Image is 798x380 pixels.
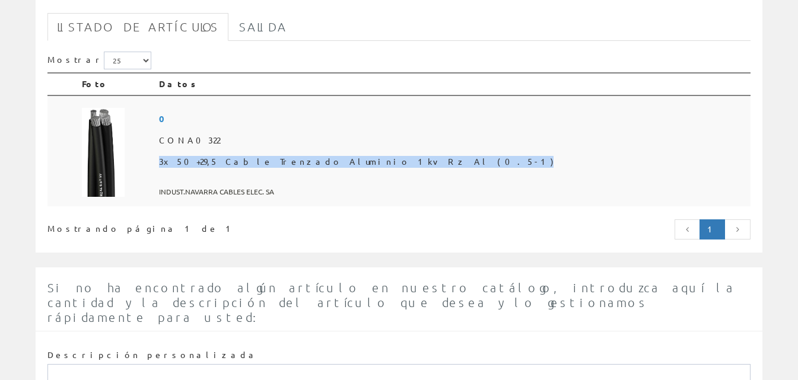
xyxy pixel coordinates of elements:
font: CONA0322 [159,135,220,145]
font: 1 [707,223,717,234]
font: Listado de artículos [57,20,219,34]
a: Listado de artículos [47,13,228,41]
select: Mostrar [104,52,151,69]
font: Mostrando página 1 de 1 [47,223,236,234]
font: Salida [239,20,287,34]
a: Página siguiente [724,219,751,240]
font: Datos [159,78,200,89]
font: Descripción personalizada [47,349,258,360]
font: 0 [159,113,164,124]
img: Foto artículo 3x50+29,5 Cable Trenzado Aluminio 1kv Rz Al (0.5-1) (72.47191011236x150) [82,108,125,197]
a: Salida [230,13,297,41]
a: Página actual [700,219,725,240]
font: Foto [82,78,109,89]
font: 3x50+29,5 Cable Trenzado Aluminio 1kv Rz Al (0.5-1) [159,156,554,167]
font: INDUST.NAVARRA CABLES ELEC. SA [159,187,274,196]
font: Si no ha encontrado algún artículo en nuestro catálogo, introduzca aquí la cantidad y la descripc... [47,280,735,324]
a: Página anterior [675,219,701,240]
font: Mostrar [47,53,104,64]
